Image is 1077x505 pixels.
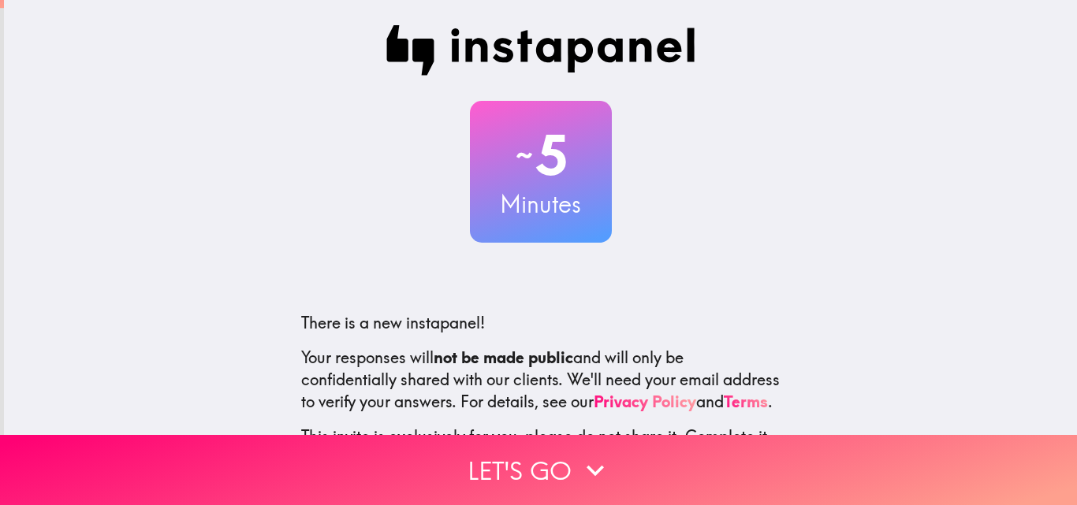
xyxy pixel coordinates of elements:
[724,392,768,411] a: Terms
[513,132,535,179] span: ~
[301,347,781,413] p: Your responses will and will only be confidentially shared with our clients. We'll need your emai...
[470,123,612,188] h2: 5
[301,425,781,470] p: This invite is exclusively for you, please do not share it. Complete it soon because spots are li...
[470,188,612,221] h3: Minutes
[301,313,485,332] span: There is a new instapanel!
[386,25,695,76] img: Instapanel
[594,392,696,411] a: Privacy Policy
[434,347,573,367] b: not be made public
